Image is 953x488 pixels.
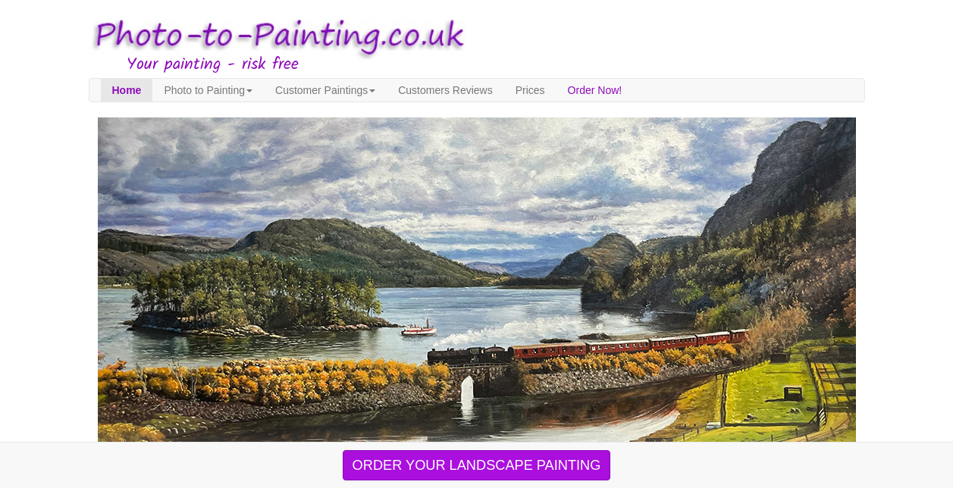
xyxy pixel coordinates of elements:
a: Customers Reviews [387,79,503,102]
img: Photo to Painting [81,8,469,66]
a: Home [101,79,153,102]
a: Prices [504,79,556,102]
a: Photo to Painting [152,79,264,102]
a: Order Now! [556,79,634,102]
a: Customer Paintings [264,79,387,102]
h3: Your painting - risk free [127,56,865,74]
button: ORDER YOUR LANDSCAPE PAINTING [343,450,611,480]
